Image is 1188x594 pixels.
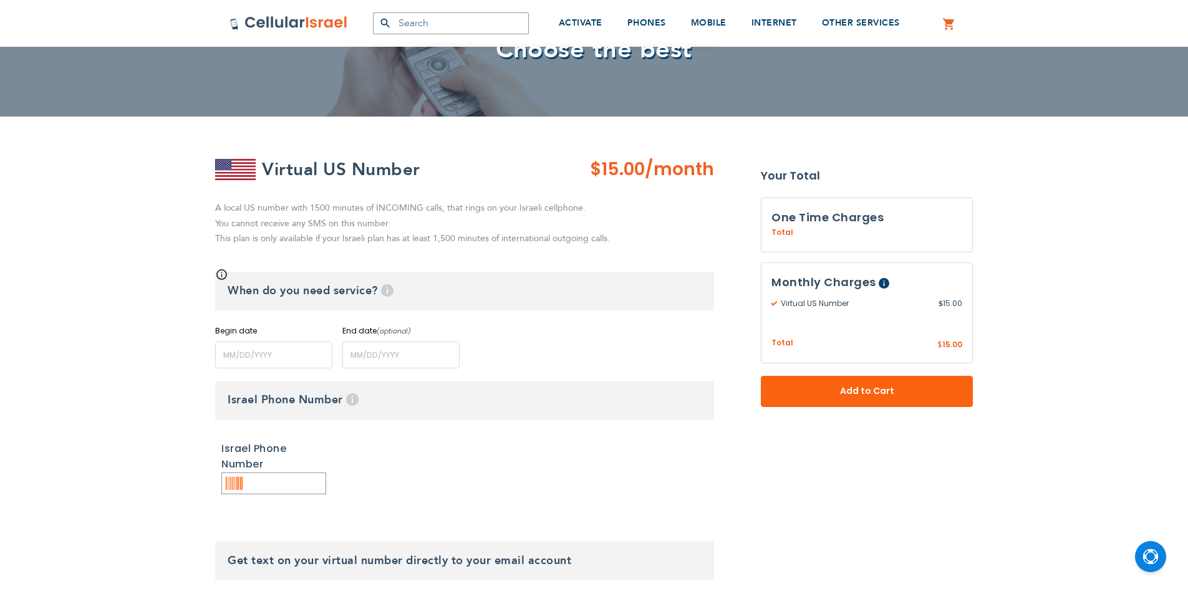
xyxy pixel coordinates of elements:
[342,325,460,337] label: End date
[879,278,889,289] span: Help
[691,17,727,29] span: MOBILE
[377,326,411,336] i: (optional)
[342,342,460,368] input: MM/DD/YYYY
[939,298,962,309] span: 15.00
[559,17,602,29] span: ACTIVATE
[771,274,876,290] span: Monthly Charges
[822,17,900,29] span: OTHER SERVICES
[215,381,714,419] h3: Israel Phone Number
[627,17,666,29] span: PHONES
[215,201,714,247] p: A local US number with 1500 minutes of INCOMING calls, that rings on your Israeli cellphone. You ...
[496,32,692,67] span: Choose the best
[228,553,571,568] span: Get text on your virtual number directly to your email account
[761,166,973,185] strong: Your Total
[590,157,645,181] span: $15.00
[215,272,714,310] h3: When do you need service?
[771,337,793,349] span: Total
[802,385,932,398] span: Add to Cart
[771,227,793,238] span: Total
[262,157,420,182] h2: Virtual US Number
[221,441,286,472] a: Israel Phone Number
[215,342,332,368] input: MM/DD/YYYY
[942,339,962,350] span: 15.00
[645,157,714,182] span: /month
[215,159,256,180] img: Virtual US Number
[761,376,973,407] button: Add to Cart
[381,284,394,297] span: Help
[937,340,942,351] span: $
[373,12,529,34] input: Search
[346,393,359,406] span: Help
[771,298,939,309] span: Virtual US Number
[751,17,797,29] span: INTERNET
[939,298,943,309] span: $
[771,208,962,227] h3: One Time Charges
[229,16,348,31] img: Cellular Israel Logo
[221,472,326,494] input: Please enter 9-10 digits or 17-20 digits.
[215,325,332,337] label: Begin date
